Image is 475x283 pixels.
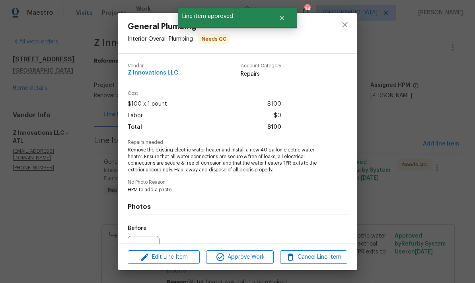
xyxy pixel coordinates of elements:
[128,250,200,264] button: Edit Line Item
[274,110,281,122] span: $0
[267,98,281,110] span: $100
[128,98,167,110] span: $100 x 1 count
[241,63,281,69] span: Account Category
[199,35,230,43] span: Needs QC
[128,22,230,31] span: General Plumbing
[128,180,347,185] span: No Photo Reason
[269,10,295,26] button: Close
[335,15,354,34] button: close
[128,226,147,231] h5: Before
[128,36,193,42] span: Interior Overall - Plumbing
[128,70,178,76] span: Z Innovations LLC
[208,252,271,262] span: Approve Work
[128,110,143,122] span: Labor
[280,250,347,264] button: Cancel Line Item
[128,147,325,173] span: Remove the existing electric water heater and install a new 40 gallon electric water heater. Ensu...
[128,122,142,133] span: Total
[206,250,273,264] button: Approve Work
[128,187,325,193] span: HPM to add a photo
[282,252,345,262] span: Cancel Line Item
[130,252,197,262] span: Edit Line Item
[128,63,178,69] span: Vendor
[304,5,310,13] div: 94
[267,122,281,133] span: $100
[178,8,269,25] span: Line item approved
[241,70,281,78] span: Repairs
[128,203,347,211] h4: Photos
[128,91,281,96] span: Cost
[128,140,347,145] span: Repairs needed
